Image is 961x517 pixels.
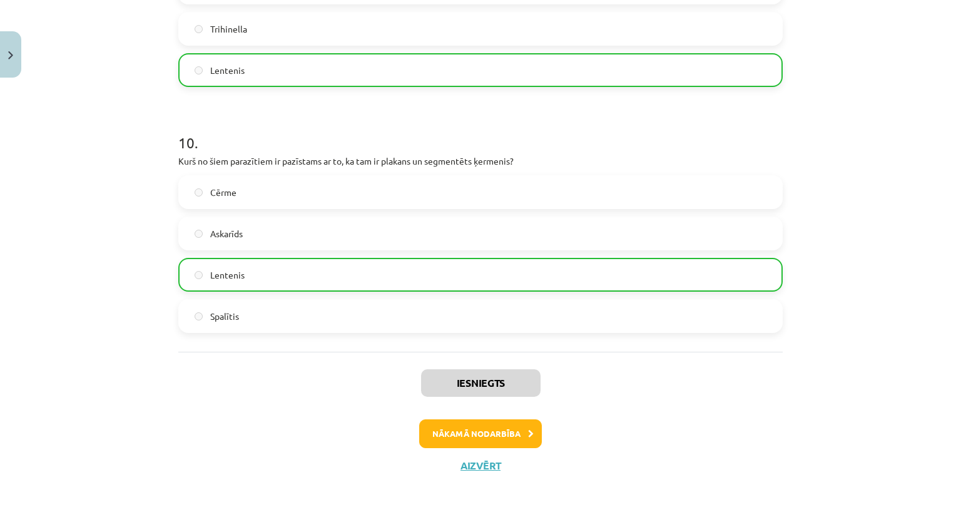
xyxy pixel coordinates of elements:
[195,66,203,74] input: Lentenis
[210,64,245,77] span: Lentenis
[210,310,239,323] span: Spalītis
[8,51,13,59] img: icon-close-lesson-0947bae3869378f0d4975bcd49f059093ad1ed9edebbc8119c70593378902aed.svg
[195,188,203,197] input: Cērme
[210,23,247,36] span: Trihinella
[457,459,504,472] button: Aizvērt
[195,271,203,279] input: Lentenis
[210,227,243,240] span: Askarīds
[195,25,203,33] input: Trihinella
[178,155,783,168] p: Kurš no šiem parazītiem ir pazīstams ar to, ka tam ir plakans un segmentēts ķermenis?
[421,369,541,397] button: Iesniegts
[195,312,203,320] input: Spalītis
[419,419,542,448] button: Nākamā nodarbība
[210,269,245,282] span: Lentenis
[195,230,203,238] input: Askarīds
[210,186,236,199] span: Cērme
[178,112,783,151] h1: 10 .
